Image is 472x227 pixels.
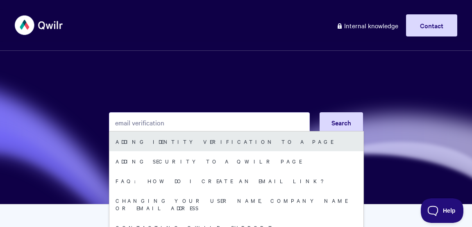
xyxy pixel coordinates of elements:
a: Internal knowledge [330,14,404,36]
span: Search [331,118,351,127]
a: Changing your user name, company name or email address [109,191,363,218]
a: Contact [406,14,457,36]
input: Search the knowledge base [109,112,310,133]
iframe: Toggle Customer Support [421,198,464,223]
button: Search [320,112,363,133]
a: Adding security to a Qwilr Page [109,151,363,171]
a: Adding Identity Verification to a Page [109,132,363,151]
img: Qwilr Help Center [15,10,64,41]
a: FAQ: How do I create an email link? [109,171,363,191]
